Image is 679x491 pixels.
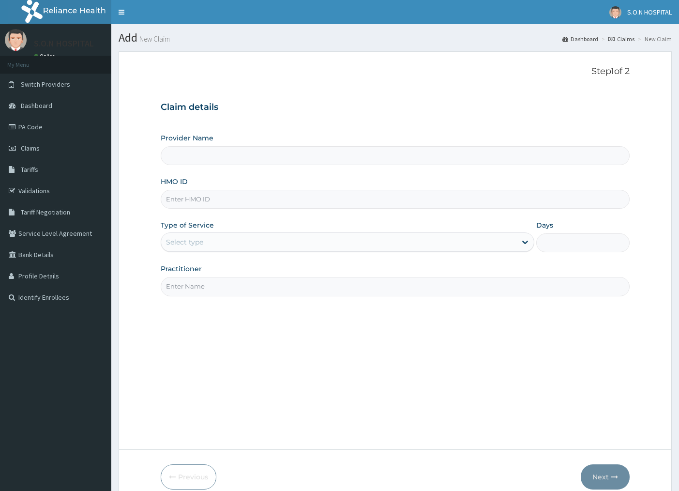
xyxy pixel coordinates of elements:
[21,101,52,110] span: Dashboard
[5,29,27,51] img: User Image
[161,190,630,209] input: Enter HMO ID
[34,53,57,60] a: Online
[635,35,672,43] li: New Claim
[161,277,630,296] input: Enter Name
[166,237,203,247] div: Select type
[161,102,630,113] h3: Claim details
[21,144,40,153] span: Claims
[34,39,94,48] p: S.O.N HOSPITAL
[536,220,553,230] label: Days
[581,464,630,490] button: Next
[119,31,672,44] h1: Add
[161,264,202,274] label: Practitioner
[21,165,38,174] span: Tariffs
[137,35,170,43] small: New Claim
[21,208,70,216] span: Tariff Negotiation
[161,464,216,490] button: Previous
[627,8,672,16] span: S.O.N HOSPITAL
[562,35,598,43] a: Dashboard
[161,220,214,230] label: Type of Service
[609,6,621,18] img: User Image
[161,66,630,77] p: Step 1 of 2
[161,133,213,143] label: Provider Name
[21,80,70,89] span: Switch Providers
[161,177,188,186] label: HMO ID
[608,35,634,43] a: Claims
